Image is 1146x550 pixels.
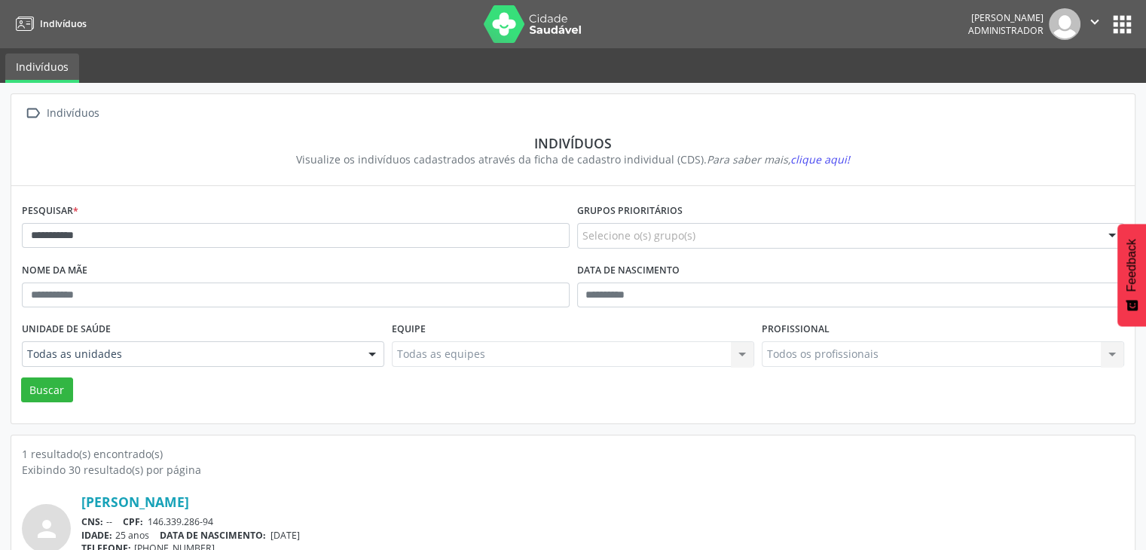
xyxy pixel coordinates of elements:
i:  [22,102,44,124]
div: Indivíduos [44,102,102,124]
span: Administrador [968,24,1044,37]
span: clique aqui! [790,152,850,167]
span: 146.339.286-94 [148,515,213,528]
div: Exibindo 30 resultado(s) por página [22,462,1124,478]
span: Selecione o(s) grupo(s) [582,228,695,243]
button: Feedback - Mostrar pesquisa [1117,224,1146,326]
a: Indivíduos [5,53,79,83]
label: Profissional [762,318,830,341]
span: IDADE: [81,529,112,542]
div: Indivíduos [32,135,1114,151]
button: apps [1109,11,1135,38]
div: -- [81,515,1124,528]
div: 25 anos [81,529,1124,542]
div: Visualize os indivíduos cadastrados através da ficha de cadastro individual (CDS). [32,151,1114,167]
i: person [33,515,60,542]
button:  [1080,8,1109,40]
span: Todas as unidades [27,347,353,362]
span: CPF: [123,515,143,528]
a: Indivíduos [11,11,87,36]
label: Grupos prioritários [577,200,683,223]
i: Para saber mais, [707,152,850,167]
span: Feedback [1125,239,1138,292]
div: 1 resultado(s) encontrado(s) [22,446,1124,462]
button: Buscar [21,377,73,403]
label: Equipe [392,318,426,341]
label: Data de nascimento [577,259,680,283]
a:  Indivíduos [22,102,102,124]
label: Nome da mãe [22,259,87,283]
a: [PERSON_NAME] [81,493,189,510]
i:  [1086,14,1103,30]
label: Unidade de saúde [22,318,111,341]
span: [DATE] [270,529,300,542]
span: CNS: [81,515,103,528]
img: img [1049,8,1080,40]
span: DATA DE NASCIMENTO: [160,529,266,542]
span: Indivíduos [40,17,87,30]
div: [PERSON_NAME] [968,11,1044,24]
label: Pesquisar [22,200,78,223]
